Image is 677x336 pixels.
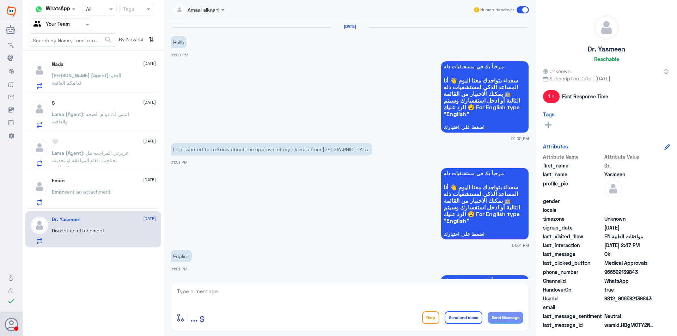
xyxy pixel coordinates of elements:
[604,321,655,329] span: wamid.HBgMOTY2NTkyMTM5ODQzFQIAEhgUM0E2QjEyMkNFMDg2MDVBRTYwMUMA
[143,177,156,183] span: [DATE]
[52,61,63,67] h5: Nada
[543,171,603,178] span: last_name
[543,180,603,196] span: profile_pic
[543,153,603,160] span: Attribute Name
[444,124,526,130] span: اضغط على اختيارك
[604,206,655,214] span: null
[116,33,146,48] span: By Newest
[512,242,529,248] span: 01:01 PM
[604,259,655,267] span: Medical Approvals
[543,162,603,169] span: first_name
[604,304,655,311] span: null
[604,162,655,169] span: Dr.
[543,286,603,293] span: HandoverOn
[31,61,48,79] img: defaultAdmin.png
[104,34,112,46] button: search
[543,277,603,285] span: ChannelId
[604,286,655,293] span: true
[543,75,670,82] span: Subscription Date : [DATE]
[543,242,603,249] span: last_interaction
[444,184,526,224] span: سعداء بتواجدك معنا اليوم 👋 أنا المساعد الذكي لمستشفيات دله 🤖 يمكنك الاختيار من القائمة التالية أو...
[444,231,526,237] span: اضغط على اختيارك
[104,36,112,44] span: search
[543,295,603,302] span: UserId
[543,90,560,103] span: 1 h
[543,268,603,276] span: phone_number
[594,16,618,39] img: defaultAdmin.png
[543,233,603,240] span: last_visited_flow
[543,67,571,75] span: Unknown
[190,310,198,325] button: ...
[604,180,622,197] img: defaultAdmin.png
[30,34,116,47] input: Search by Name, Local etc…
[444,77,526,117] span: سعداء بتواجدك معنا اليوم 👋 أنا المساعد الذكي لمستشفيات دله 🤖 يمكنك الاختيار من القائمة التالية أو...
[143,138,156,144] span: [DATE]
[52,227,58,233] span: Dr.
[52,100,55,106] h5: S
[31,178,48,195] img: defaultAdmin.png
[543,259,603,267] span: last_clicked_button
[122,5,134,14] div: Tags
[33,4,44,14] img: whatsapp.png
[330,24,369,29] h6: [DATE]
[543,197,603,205] span: gender
[604,153,655,160] span: Attribute Value
[143,215,156,222] span: [DATE]
[511,135,529,141] span: 01:00 PM
[488,312,523,324] button: Send Message
[543,143,568,149] h6: Attributes
[543,224,603,231] span: signup_date
[604,250,655,258] span: Ok
[422,311,439,324] button: Drop
[543,111,555,117] h6: Tags
[594,56,619,62] h6: Reachable
[7,297,16,305] i: check
[543,321,603,329] span: last_message_id
[171,250,192,262] p: 14/8/2025, 1:01 PM
[562,93,608,100] span: First Response Time
[52,139,58,145] h5: 🤍
[171,36,187,48] p: 14/8/2025, 1:00 PM
[143,99,156,105] span: [DATE]
[604,171,655,178] span: Yasmeen
[33,19,44,30] img: yourTeam.svg
[444,278,526,283] span: مرحباً بك في مستشفيات دله
[480,7,514,13] span: Human Handover
[543,250,603,258] span: last_message
[543,206,603,214] span: locale
[588,45,625,53] h5: Dr. Yasmeen
[31,139,48,157] img: defaultAdmin.png
[52,150,83,156] span: Lama (Agent)
[604,242,655,249] span: 2025-08-14T11:47:41.931Z
[444,64,526,69] span: مرحباً بك في مستشفيات دله
[604,197,655,205] span: null
[543,312,603,320] span: last_message_sentiment
[171,143,372,155] p: 14/8/2025, 1:01 PM
[65,189,111,195] span: sent an attachment
[604,277,655,285] span: 2
[52,150,129,171] span: : عزيزتي المراجعه هل تحتاجين الغاء الموافقه او تحديث الموافقه
[52,178,65,184] h5: Eman
[445,311,482,324] button: Send and close
[148,33,154,45] i: ⇅
[543,215,603,222] span: timezone
[52,111,129,124] span: : اتمنى لك دوام الصحه والعافيه
[7,5,16,17] img: Widebot Logo
[31,100,48,118] img: defaultAdmin.png
[52,72,109,78] span: [PERSON_NAME] (Agent)
[171,267,188,271] span: 01:01 PM
[604,295,655,302] span: 9812_966592139843
[58,227,104,233] span: sent an attachment
[31,216,48,234] img: defaultAdmin.png
[52,216,80,222] h5: Dr. Yasmeen
[143,60,156,67] span: [DATE]
[444,171,526,176] span: مرحباً بك في مستشفيات دله
[52,111,83,117] span: Lama (Agent)
[171,53,188,57] span: 01:00 PM
[52,189,65,195] span: Eman
[171,160,188,164] span: 01:01 PM
[543,304,603,311] span: email
[190,311,198,324] span: ...
[604,312,655,320] span: 0
[604,215,655,222] span: Unknown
